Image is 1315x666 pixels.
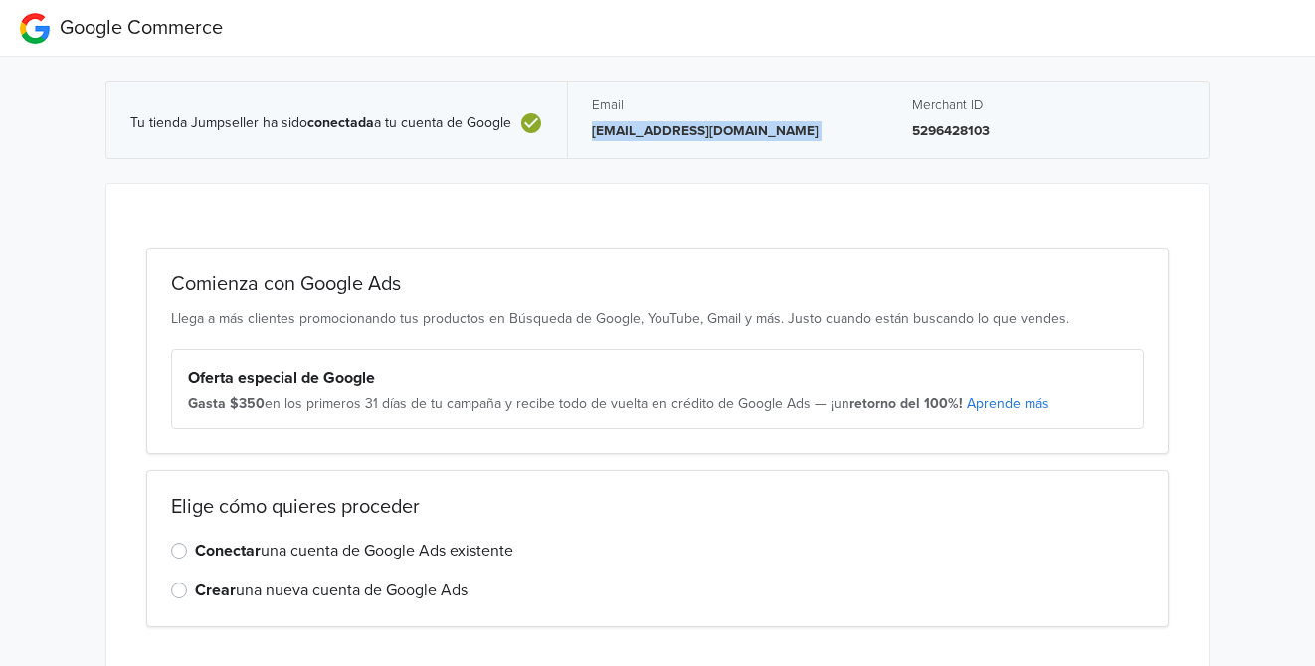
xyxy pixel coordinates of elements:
[188,368,375,388] strong: Oferta especial de Google
[967,395,1049,412] a: Aprende más
[195,539,513,563] label: una cuenta de Google Ads existente
[60,16,223,40] span: Google Commerce
[592,121,864,141] p: [EMAIL_ADDRESS][DOMAIN_NAME]
[592,97,864,113] h5: Email
[307,114,374,131] b: conectada
[195,581,236,600] strong: Crear
[171,308,1144,329] p: Llega a más clientes promocionando tus productos en Búsqueda de Google, YouTube, Gmail y más. Jus...
[171,495,1144,519] h2: Elige cómo quieres proceder
[188,395,226,412] strong: Gasta
[230,395,265,412] strong: $350
[188,394,1127,414] div: en los primeros 31 días de tu campaña y recibe todo de vuelta en crédito de Google Ads — ¡un
[912,121,1185,141] p: 5296428103
[195,541,261,561] strong: Conectar
[912,97,1185,113] h5: Merchant ID
[849,395,963,412] strong: retorno del 100%!
[171,272,1144,296] h2: Comienza con Google Ads
[130,115,511,132] span: Tu tienda Jumpseller ha sido a tu cuenta de Google
[195,579,468,602] label: una nueva cuenta de Google Ads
